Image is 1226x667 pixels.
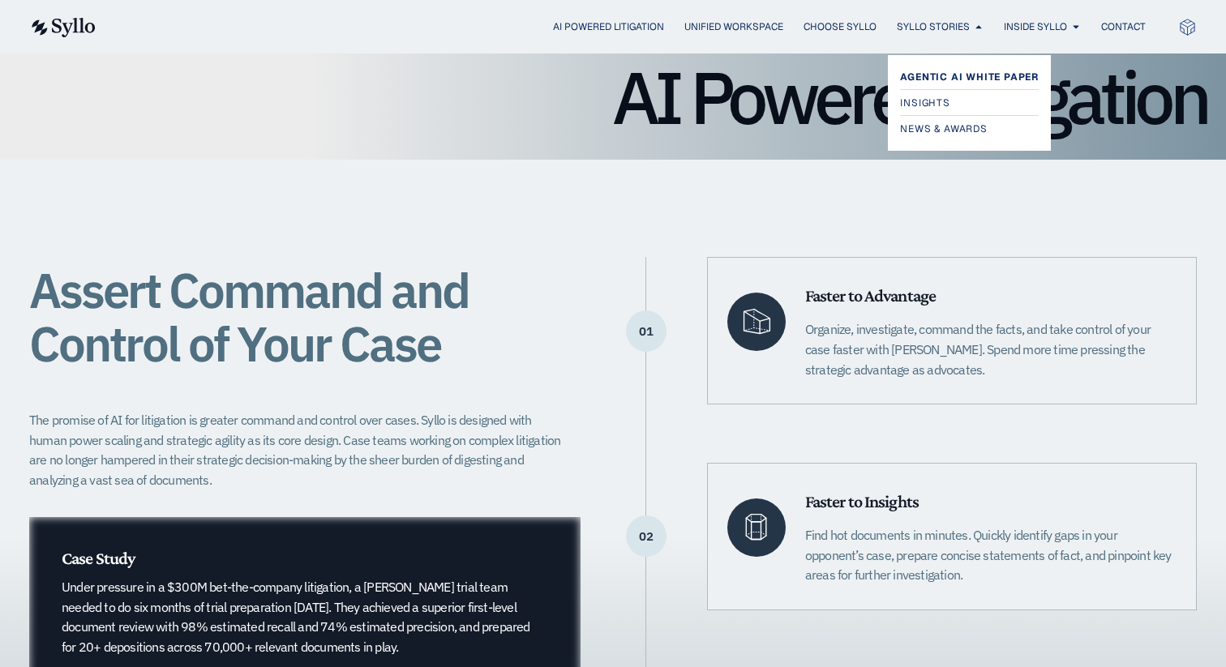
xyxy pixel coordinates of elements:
[1101,19,1146,34] a: Contact
[128,19,1146,35] nav: Menu
[29,410,571,490] p: The promise of AI for litigation is greater command and control over cases. Syllo is designed wit...
[553,19,664,34] a: AI Powered Litigation
[900,93,950,113] span: Insights
[900,67,1039,87] a: Agentic AI White Paper
[626,331,667,332] p: 01
[805,285,936,306] span: Faster to Advantage
[900,119,1039,139] a: News & Awards
[805,319,1177,379] p: Organize, investigate, command the facts, and take control of your case faster with [PERSON_NAME]...
[29,18,96,37] img: syllo
[805,525,1177,585] p: Find hot documents in minutes. Quickly identify gaps in your opponent’s case, prepare concise sta...
[684,19,783,34] a: Unified Workspace
[128,19,1146,35] div: Menu Toggle
[805,491,919,511] span: Faster to Insights
[626,536,667,537] p: 02
[29,258,469,375] span: Assert Command and Control of Your Case
[900,93,1039,113] a: Insights
[900,119,987,139] span: News & Awards
[62,548,135,568] span: Case Study
[804,19,877,34] a: Choose Syllo
[897,19,970,34] a: Syllo Stories
[1004,19,1067,34] a: Inside Syllo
